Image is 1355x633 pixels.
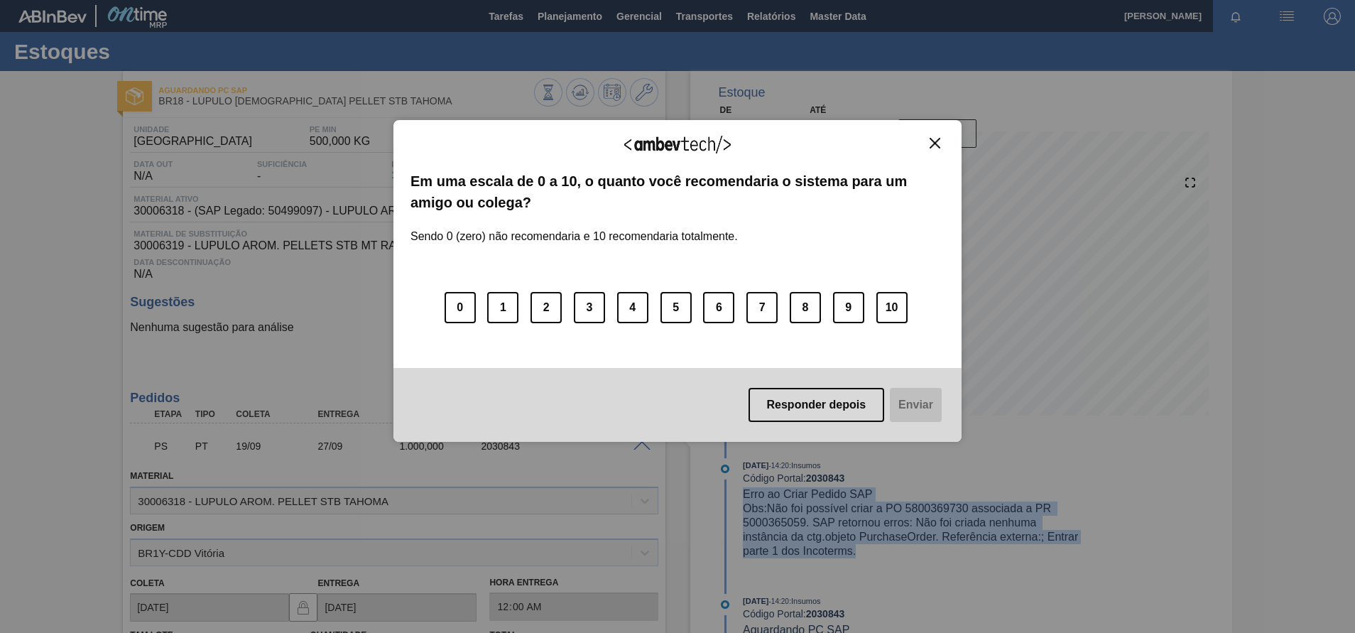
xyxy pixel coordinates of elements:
button: 0 [445,292,476,323]
button: 6 [703,292,734,323]
button: 7 [746,292,778,323]
button: 2 [530,292,562,323]
button: 8 [790,292,821,323]
button: Close [925,137,945,149]
button: 1 [487,292,518,323]
img: Close [930,138,940,148]
button: 9 [833,292,864,323]
button: 4 [617,292,648,323]
label: Sendo 0 (zero) não recomendaria e 10 recomendaria totalmente. [410,213,738,243]
button: 5 [660,292,692,323]
label: Em uma escala de 0 a 10, o quanto você recomendaria o sistema para um amigo ou colega? [410,171,945,214]
img: Logo Ambevtech [624,136,731,153]
button: 10 [876,292,908,323]
button: Responder depois [749,388,885,422]
button: 3 [574,292,605,323]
